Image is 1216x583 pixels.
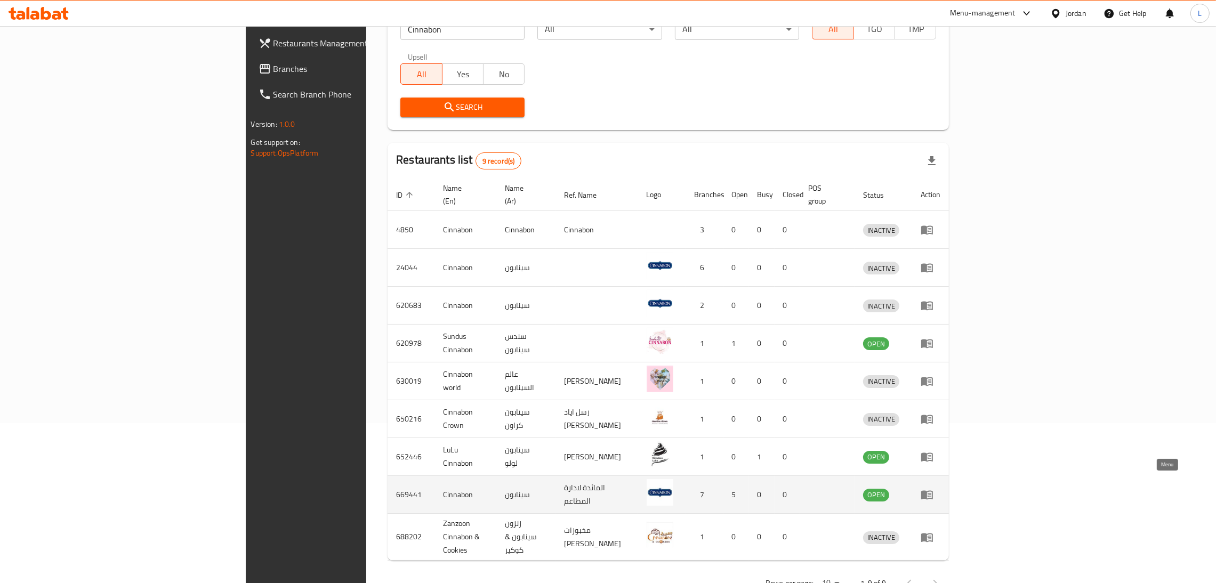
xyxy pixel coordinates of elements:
div: OPEN [863,489,889,501]
h2: Restaurants list [396,152,521,169]
td: 0 [749,325,775,362]
span: TGO [858,21,891,37]
td: 0 [749,211,775,249]
span: All [817,21,849,37]
td: زنزون سينابون & كوكيز [496,514,555,561]
span: POS group [809,182,842,207]
div: Menu [921,223,940,236]
span: L [1198,7,1202,19]
td: Cinnabon [434,249,496,287]
span: TMP [899,21,932,37]
div: Total records count [476,152,522,169]
td: سينابون كراون [496,400,555,438]
td: Cinnabon world [434,362,496,400]
td: Cinnabon [555,211,638,249]
span: ID [396,189,416,201]
td: 0 [723,249,749,287]
div: All [537,19,662,40]
td: سينابون [496,249,555,287]
table: enhanced table [388,179,949,561]
button: All [400,63,442,85]
td: LuLu Cinnabon [434,438,496,476]
td: 1 [723,325,749,362]
td: 0 [723,400,749,438]
button: Search [400,98,525,117]
span: Version: [251,117,277,131]
td: 0 [723,287,749,325]
td: 0 [749,476,775,514]
span: INACTIVE [863,224,899,237]
td: 1 [749,438,775,476]
span: All [405,67,438,82]
a: Support.OpsPlatform [251,146,319,160]
span: INACTIVE [863,375,899,387]
td: 1 [686,325,723,362]
a: Search Branch Phone [250,82,449,107]
td: 0 [749,249,775,287]
td: 0 [723,211,749,249]
td: 1 [686,438,723,476]
td: 0 [749,514,775,561]
td: 0 [775,211,800,249]
span: Restaurants Management [273,37,440,50]
td: 1 [686,514,723,561]
label: Upsell [408,53,428,60]
img: Zanzoon Cinnabon & Cookies [647,522,673,548]
div: All [675,19,799,40]
span: 9 record(s) [476,156,521,166]
div: Menu [921,531,940,544]
td: Cinnabon [434,476,496,514]
td: 5 [723,476,749,514]
th: Action [912,179,949,211]
img: Cinnabon world [647,366,673,392]
div: INACTIVE [863,299,899,312]
td: 0 [775,400,800,438]
span: Status [863,189,898,201]
span: Name (Ar) [505,182,543,207]
div: INACTIVE [863,413,899,426]
td: 0 [749,362,775,400]
button: All [812,18,853,39]
td: [PERSON_NAME] [555,362,638,400]
td: 0 [775,476,800,514]
span: Get support on: [251,135,300,149]
td: رسل اياد [PERSON_NAME] [555,400,638,438]
td: 1 [686,400,723,438]
div: Menu [921,299,940,312]
div: INACTIVE [863,262,899,274]
td: Cinnabon Crown [434,400,496,438]
td: سينابون [496,476,555,514]
td: 7 [686,476,723,514]
span: 1.0.0 [279,117,295,131]
div: OPEN [863,451,889,464]
img: Cinnabon [647,290,673,317]
td: 0 [775,438,800,476]
td: 0 [723,438,749,476]
td: Sundus Cinnabon [434,325,496,362]
td: 0 [723,362,749,400]
td: 0 [775,362,800,400]
div: Jordan [1066,7,1086,19]
td: 0 [775,287,800,325]
span: Name (En) [443,182,484,207]
td: 0 [749,400,775,438]
td: 6 [686,249,723,287]
td: Cinnabon [434,287,496,325]
td: سينابون [496,287,555,325]
img: Cinnabon [647,479,673,506]
th: Closed [775,179,800,211]
input: Search for restaurant name or ID.. [400,19,525,40]
div: Menu [921,261,940,274]
span: No [488,67,520,82]
div: Menu [921,337,940,350]
td: [PERSON_NAME] [555,438,638,476]
td: 0 [749,287,775,325]
span: Yes [447,67,479,82]
span: INACTIVE [863,531,899,544]
th: Logo [638,179,686,211]
td: المائدة لادارة المطاعم [555,476,638,514]
img: LuLu Cinnabon [647,441,673,468]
